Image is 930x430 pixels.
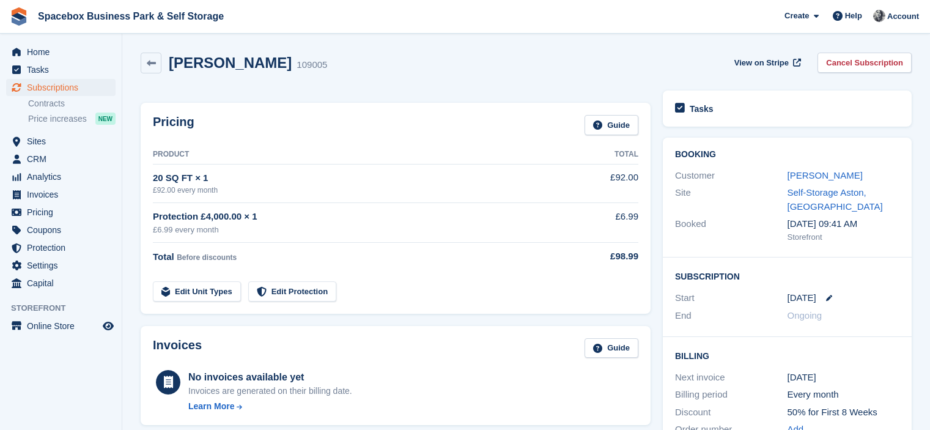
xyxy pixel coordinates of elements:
[28,112,116,125] a: Price increases NEW
[27,133,100,150] span: Sites
[27,317,100,335] span: Online Store
[817,53,912,73] a: Cancel Subscription
[675,371,788,385] div: Next invoice
[101,319,116,333] a: Preview store
[734,57,789,69] span: View on Stripe
[153,185,574,196] div: £92.00 every month
[729,53,803,73] a: View on Stripe
[6,204,116,221] a: menu
[6,239,116,256] a: menu
[788,291,816,305] time: 2025-09-20 00:00:00 UTC
[153,210,574,224] div: Protection £4,000.00 × 1
[675,349,899,361] h2: Billing
[27,239,100,256] span: Protection
[788,187,883,212] a: Self-Storage Aston, [GEOGRAPHIC_DATA]
[188,400,234,413] div: Learn More
[6,317,116,335] a: menu
[6,61,116,78] a: menu
[153,145,574,165] th: Product
[788,388,900,402] div: Every month
[248,281,336,302] a: Edit Protection
[690,103,714,114] h2: Tasks
[788,170,863,180] a: [PERSON_NAME]
[153,251,174,262] span: Total
[188,400,352,413] a: Learn More
[27,150,100,168] span: CRM
[153,281,241,302] a: Edit Unit Types
[585,338,638,358] a: Guide
[27,79,100,96] span: Subscriptions
[27,275,100,292] span: Capital
[27,257,100,274] span: Settings
[153,338,202,358] h2: Invoices
[675,186,788,213] div: Site
[574,164,638,202] td: £92.00
[297,58,327,72] div: 109005
[169,54,292,71] h2: [PERSON_NAME]
[6,168,116,185] a: menu
[28,113,87,125] span: Price increases
[6,257,116,274] a: menu
[6,186,116,203] a: menu
[784,10,809,22] span: Create
[788,231,900,243] div: Storefront
[27,43,100,61] span: Home
[95,113,116,125] div: NEW
[6,79,116,96] a: menu
[675,406,788,420] div: Discount
[27,61,100,78] span: Tasks
[33,6,229,26] a: Spacebox Business Park & Self Storage
[28,98,116,109] a: Contracts
[675,388,788,402] div: Billing period
[675,150,899,160] h2: Booking
[10,7,28,26] img: stora-icon-8386f47178a22dfd0bd8f6a31ec36ba5ce8667c1dd55bd0f319d3a0aa187defe.svg
[27,204,100,221] span: Pricing
[6,43,116,61] a: menu
[788,406,900,420] div: 50% for First 8 Weeks
[153,224,574,236] div: £6.99 every month
[788,217,900,231] div: [DATE] 09:41 AM
[177,253,237,262] span: Before discounts
[188,370,352,385] div: No invoices available yet
[6,133,116,150] a: menu
[574,250,638,264] div: £98.99
[585,115,638,135] a: Guide
[574,203,638,243] td: £6.99
[153,171,574,185] div: 20 SQ FT × 1
[788,310,822,321] span: Ongoing
[153,115,194,135] h2: Pricing
[675,169,788,183] div: Customer
[6,221,116,239] a: menu
[873,10,885,22] img: SUDIPTA VIRMANI
[27,168,100,185] span: Analytics
[675,309,788,323] div: End
[11,302,122,314] span: Storefront
[6,150,116,168] a: menu
[6,275,116,292] a: menu
[675,291,788,305] div: Start
[845,10,862,22] span: Help
[574,145,638,165] th: Total
[788,371,900,385] div: [DATE]
[27,186,100,203] span: Invoices
[675,270,899,282] h2: Subscription
[887,10,919,23] span: Account
[188,385,352,398] div: Invoices are generated on their billing date.
[675,217,788,243] div: Booked
[27,221,100,239] span: Coupons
